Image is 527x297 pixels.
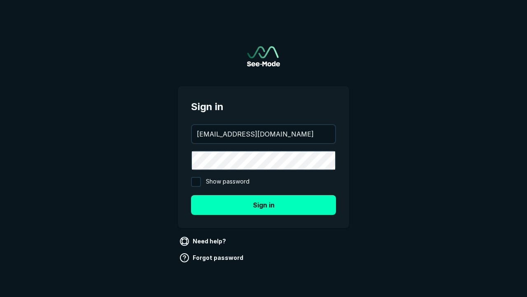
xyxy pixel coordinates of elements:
[247,46,280,66] a: Go to sign in
[178,235,229,248] a: Need help?
[247,46,280,66] img: See-Mode Logo
[191,195,336,215] button: Sign in
[206,177,250,187] span: Show password
[192,125,335,143] input: your@email.com
[178,251,247,264] a: Forgot password
[191,99,336,114] span: Sign in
